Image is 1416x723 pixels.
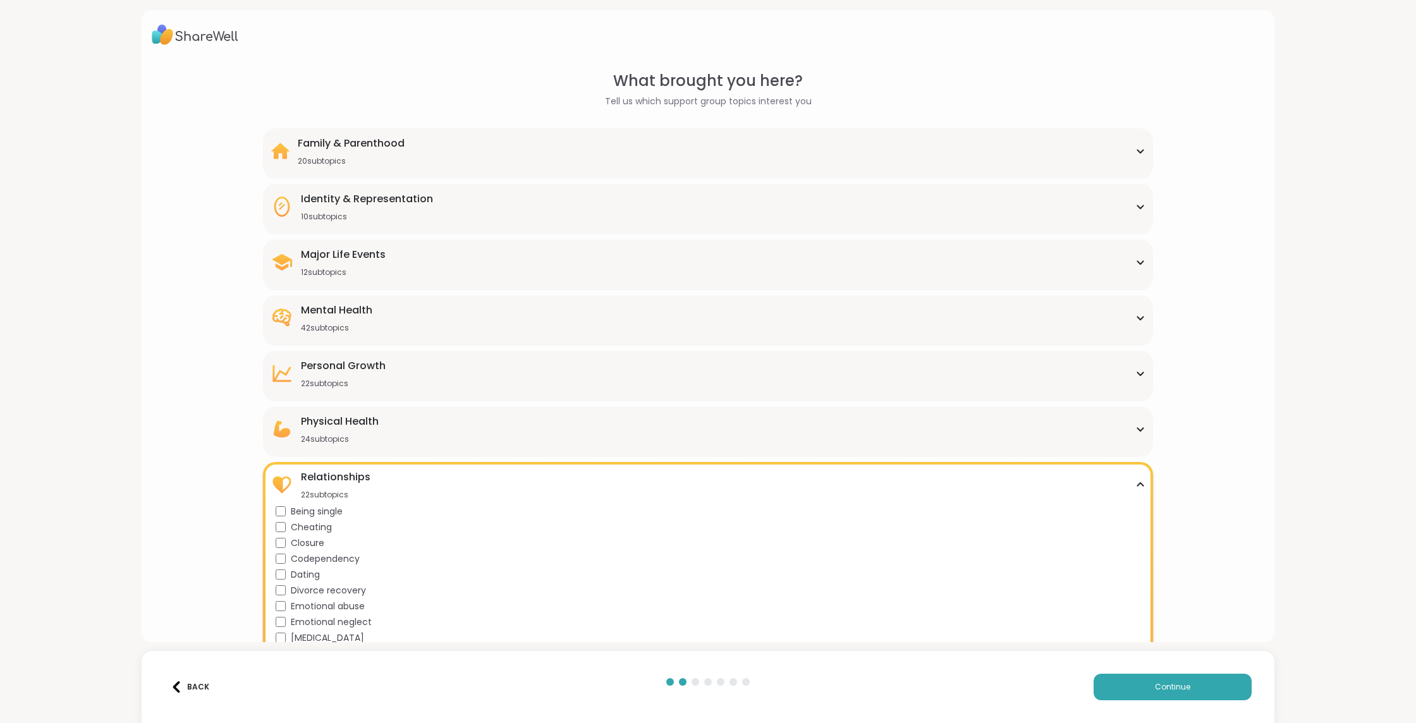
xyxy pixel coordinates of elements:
[613,70,803,92] span: What brought you here?
[301,303,372,318] div: Mental Health
[291,616,372,629] span: Emotional neglect
[301,191,433,207] div: Identity & Representation
[301,490,370,500] div: 22 subtopics
[291,537,324,550] span: Closure
[301,470,370,485] div: Relationships
[291,552,360,566] span: Codependency
[1094,674,1252,700] button: Continue
[291,584,366,597] span: Divorce recovery
[298,136,405,151] div: Family & Parenthood
[301,323,372,333] div: 42 subtopics
[291,568,320,581] span: Dating
[291,631,364,645] span: [MEDICAL_DATA]
[301,247,386,262] div: Major Life Events
[298,156,405,166] div: 20 subtopics
[301,212,433,222] div: 10 subtopics
[152,20,238,49] img: ShareWell Logo
[301,414,379,429] div: Physical Health
[291,521,332,534] span: Cheating
[301,267,386,277] div: 12 subtopics
[164,674,215,700] button: Back
[171,681,209,693] div: Back
[1155,681,1190,693] span: Continue
[291,600,365,613] span: Emotional abuse
[605,95,812,108] span: Tell us which support group topics interest you
[301,379,386,389] div: 22 subtopics
[301,358,386,374] div: Personal Growth
[291,505,343,518] span: Being single
[301,434,379,444] div: 24 subtopics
